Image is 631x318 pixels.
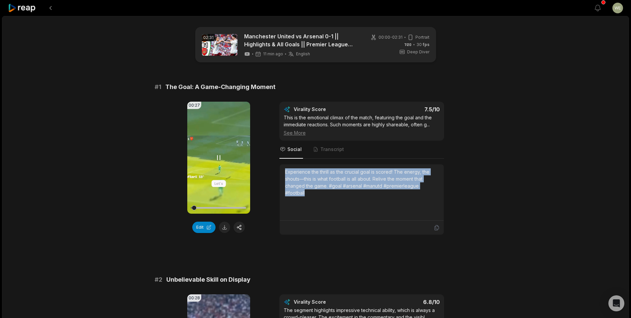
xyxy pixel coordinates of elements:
[165,82,275,92] span: The Goal: A Game-Changing Moment
[296,51,310,57] span: English
[285,168,438,196] div: Experience the thrill as the crucial goal is scored! The energy, the shouts—this is what football...
[416,42,429,48] span: 30
[379,34,402,40] span: 00:00 - 02:31
[608,295,624,311] div: Open Intercom Messenger
[407,49,429,55] span: Deep Diver
[187,102,250,214] video: Your browser does not support mp4 format.
[155,275,162,284] span: # 2
[284,114,440,136] div: This is the emotional climax of the match, featuring the goal and the immediate reactions. Such m...
[155,82,161,92] span: # 1
[284,129,440,136] div: See More
[368,299,440,305] div: 6.8 /10
[415,34,429,40] span: Portrait
[320,146,344,153] span: Transcript
[279,141,444,159] nav: Tabs
[287,146,302,153] span: Social
[192,222,216,233] button: Edit
[244,32,359,48] a: Manchester United vs Arsenal 0-1 || Highlights & All Goals || Premier League 2025 /2026
[423,42,429,47] span: fps
[166,275,250,284] span: Unbelievable Skill on Display
[263,51,283,57] span: 11 min ago
[294,106,365,113] div: Virality Score
[368,106,440,113] div: 7.5 /10
[294,299,365,305] div: Virality Score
